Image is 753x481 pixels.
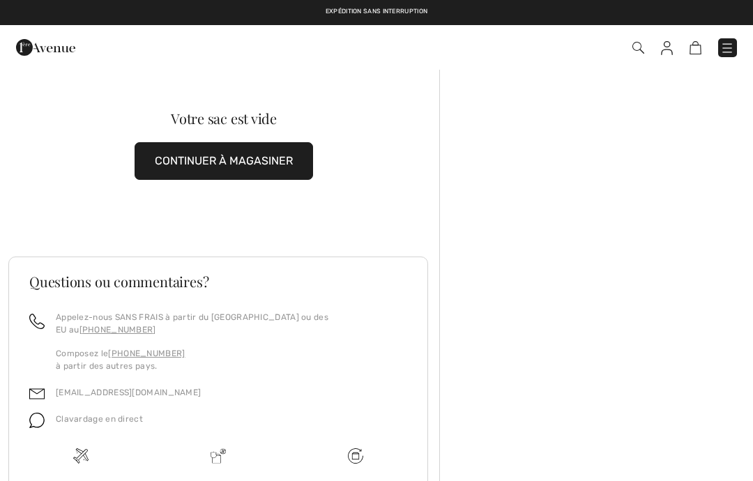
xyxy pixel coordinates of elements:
[16,33,75,61] img: 1ère Avenue
[29,314,45,329] img: call
[30,112,418,125] div: Votre sac est vide
[29,413,45,428] img: chat
[73,448,89,464] img: Livraison gratuite dès 99$
[79,325,156,335] a: [PHONE_NUMBER]
[56,414,143,424] span: Clavardage en direct
[348,448,363,464] img: Livraison gratuite dès 99$
[661,41,673,55] img: Mes infos
[29,275,407,289] h3: Questions ou commentaires?
[720,41,734,55] img: Menu
[56,388,201,397] a: [EMAIL_ADDRESS][DOMAIN_NAME]
[211,448,226,464] img: Livraison promise sans frais de dédouanement surprise&nbsp;!
[16,40,75,53] a: 1ère Avenue
[135,142,313,180] button: CONTINUER À MAGASINER
[56,311,407,336] p: Appelez-nous SANS FRAIS à partir du [GEOGRAPHIC_DATA] ou des EU au
[56,347,407,372] p: Composez le à partir des autres pays.
[690,41,701,54] img: Panier d'achat
[108,349,185,358] a: [PHONE_NUMBER]
[632,42,644,54] img: Recherche
[29,386,45,402] img: email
